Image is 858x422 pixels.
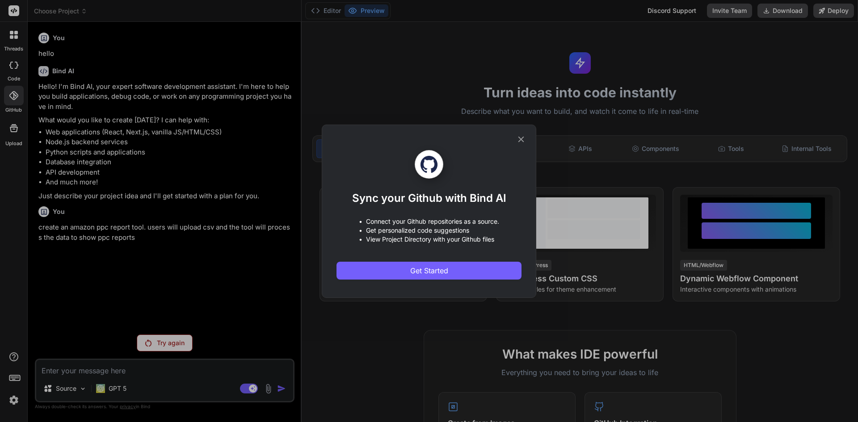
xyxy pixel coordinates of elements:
p: • Get personalized code suggestions [359,226,499,235]
button: Get Started [336,262,522,280]
span: Get Started [410,265,448,276]
p: • Connect your Github repositories as a source. [359,217,499,226]
h1: Sync your Github with Bind AI [352,191,506,205]
p: • View Project Directory with your Github files [359,235,499,244]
